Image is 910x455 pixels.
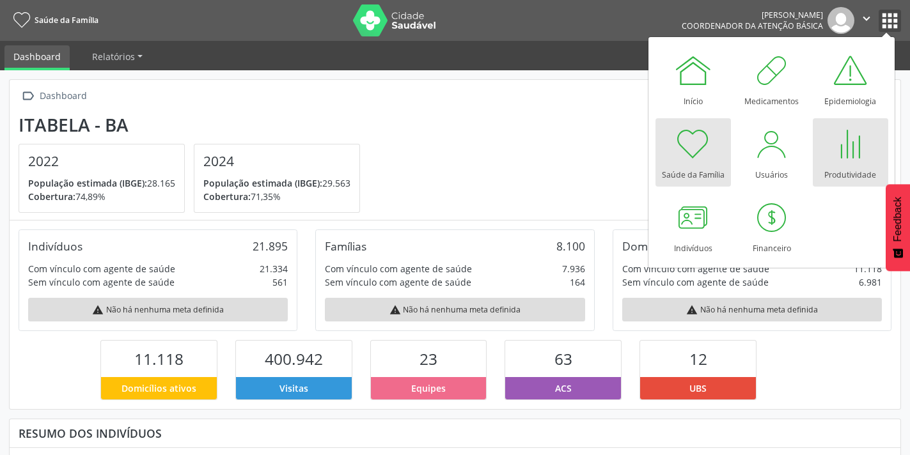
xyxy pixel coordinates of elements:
[411,382,446,395] span: Equipes
[28,153,175,169] h4: 2022
[122,382,196,395] span: Domicílios ativos
[325,275,471,289] div: Sem vínculo com agente de saúde
[655,45,731,113] a: Início
[28,275,175,289] div: Sem vínculo com agente de saúde
[203,190,251,203] span: Cobertura:
[655,118,731,187] a: Saúde da Família
[35,15,98,26] span: Saúde da Família
[19,87,89,105] a:  Dashboard
[37,87,89,105] div: Dashboard
[265,348,323,369] span: 400.942
[325,262,472,275] div: Com vínculo com agente de saúde
[556,239,585,253] div: 8.100
[734,45,810,113] a: Medicamentos
[134,348,184,369] span: 11.118
[682,20,823,31] span: Coordenador da Atenção Básica
[886,184,910,271] button: Feedback - Mostrar pesquisa
[9,10,98,31] a: Saúde da Família
[203,153,350,169] h4: 2024
[260,262,288,275] div: 21.334
[19,426,891,440] div: Resumo dos indivíduos
[813,118,888,187] a: Produtividade
[622,298,882,321] div: Não há nenhuma meta definida
[203,177,322,189] span: População estimada (IBGE):
[622,275,769,289] div: Sem vínculo com agente de saúde
[83,45,152,68] a: Relatórios
[203,190,350,203] p: 71,35%
[253,239,288,253] div: 21.895
[555,382,572,395] span: ACS
[325,298,584,321] div: Não há nenhuma meta definida
[19,114,369,135] div: Itabela - BA
[859,275,882,289] div: 6.981
[272,275,288,289] div: 561
[622,262,769,275] div: Com vínculo com agente de saúde
[854,262,882,275] div: 11.118
[4,45,70,70] a: Dashboard
[92,304,104,316] i: warning
[686,304,698,316] i: warning
[734,118,810,187] a: Usuários
[689,348,707,369] span: 12
[279,382,308,395] span: Visitas
[28,177,147,189] span: População estimada (IBGE):
[655,192,731,260] a: Indivíduos
[554,348,572,369] span: 63
[562,262,585,275] div: 7.936
[828,7,854,34] img: img
[28,298,288,321] div: Não há nenhuma meta definida
[325,239,366,253] div: Famílias
[19,87,37,105] i: 
[203,176,350,190] p: 29.563
[420,348,437,369] span: 23
[859,12,874,26] i: 
[28,176,175,190] p: 28.165
[28,190,175,203] p: 74,89%
[682,10,823,20] div: [PERSON_NAME]
[892,197,904,242] span: Feedback
[389,304,401,316] i: warning
[879,10,901,32] button: apps
[28,190,75,203] span: Cobertura:
[813,45,888,113] a: Epidemiologia
[689,382,707,395] span: UBS
[92,50,135,63] span: Relatórios
[734,192,810,260] a: Financeiro
[570,275,585,289] div: 164
[28,262,175,275] div: Com vínculo com agente de saúde
[622,239,675,253] div: Domicílios
[854,7,879,34] button: 
[28,239,82,253] div: Indivíduos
